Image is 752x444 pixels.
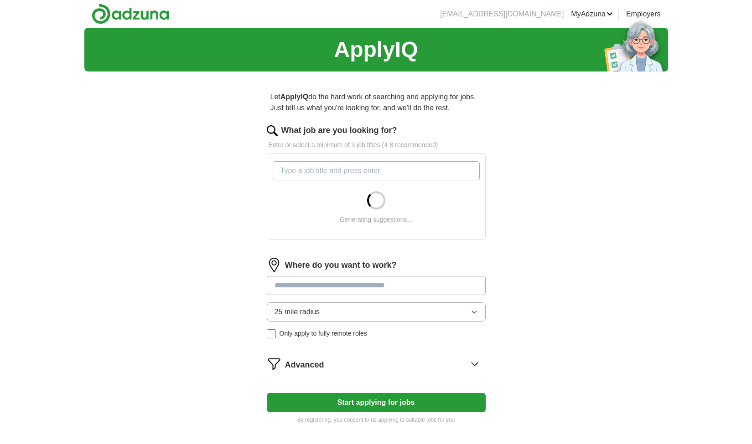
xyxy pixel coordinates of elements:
div: Generating suggestions... [340,215,413,225]
p: Enter or select a minimum of 3 job titles (4-8 recommended) [267,140,486,150]
button: Start applying for jobs [267,393,486,412]
h1: ApplyIQ [334,33,418,66]
span: Only apply to fully remote roles [280,329,367,338]
li: [EMAIL_ADDRESS][DOMAIN_NAME] [440,9,564,20]
a: Employers [626,9,661,20]
img: location.png [267,258,281,272]
img: Adzuna logo [92,4,169,24]
button: 25 mile radius [267,302,486,322]
p: Let do the hard work of searching and applying for jobs. Just tell us what you're looking for, an... [267,88,486,117]
a: MyAdzuna [571,9,613,20]
label: Where do you want to work? [285,259,397,271]
strong: ApplyIQ [280,93,308,101]
span: Advanced [285,359,324,371]
input: Type a job title and press enter [273,161,480,180]
input: Only apply to fully remote roles [267,329,276,338]
img: filter [267,357,281,371]
p: By registering, you consent to us applying to suitable jobs for you [267,416,486,424]
span: 25 mile radius [275,306,320,317]
img: search.png [267,125,278,136]
label: What job are you looking for? [281,124,397,137]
